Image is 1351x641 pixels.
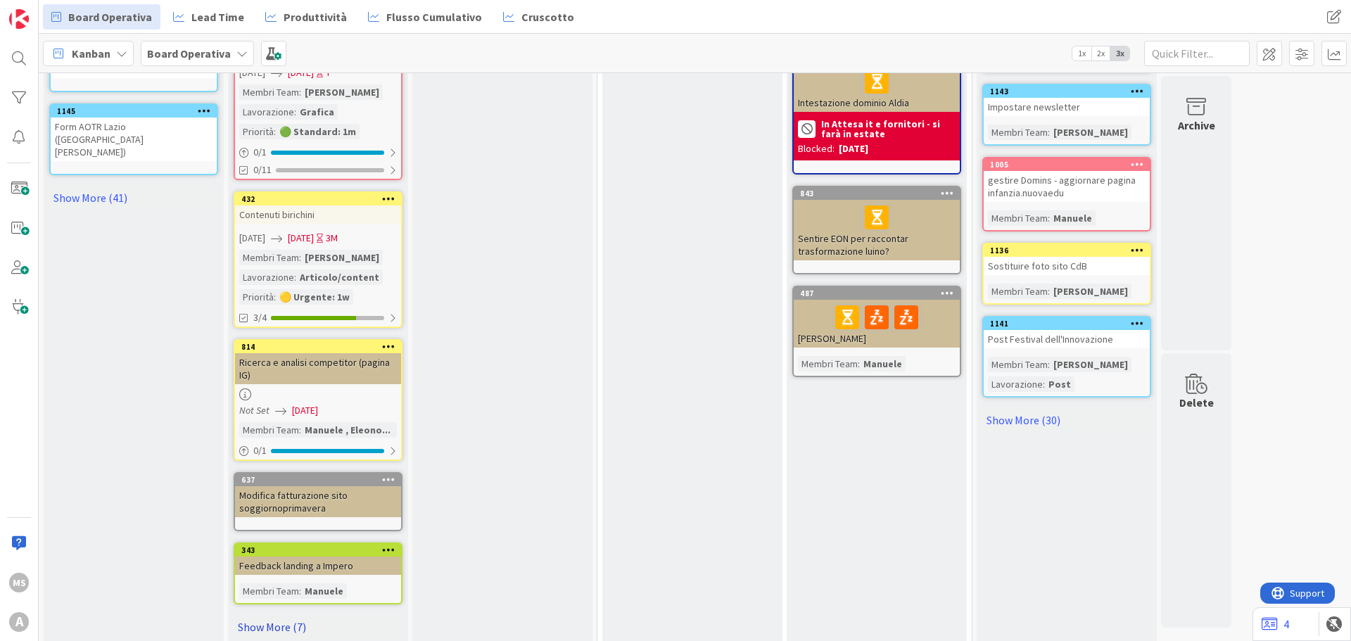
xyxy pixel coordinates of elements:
span: : [294,269,296,285]
div: Form AOTR Lazio ([GEOGRAPHIC_DATA][PERSON_NAME]) [51,118,217,161]
a: Intestazione dominio AldiaIn Attesa it e fornitori - si farà in estateBlocked:[DATE] [792,50,961,174]
span: [DATE] [288,65,314,80]
div: [DATE] [839,141,868,156]
div: 343 [241,545,401,555]
a: Produttività [257,4,355,30]
span: : [299,583,301,599]
span: 3/4 [253,310,267,325]
div: 343Feedback landing a Impero [235,544,401,575]
span: Board Operativa [68,8,152,25]
div: 1145Form AOTR Lazio ([GEOGRAPHIC_DATA][PERSON_NAME]) [51,105,217,161]
div: 0/1 [235,144,401,161]
a: 1145Form AOTR Lazio ([GEOGRAPHIC_DATA][PERSON_NAME]) [49,103,218,175]
div: 637Modifica fatturazione sito soggiornoprimavera [235,474,401,517]
span: : [1043,376,1045,392]
a: 4 [1262,616,1289,633]
div: Manuele [301,583,347,599]
div: Membri Team [798,356,858,372]
div: Membri Team [988,357,1048,372]
div: 1143Impostare newsletter [984,85,1150,116]
div: Membri Team [239,84,299,100]
div: 1145 [51,105,217,118]
span: 2x [1091,46,1110,61]
a: 487[PERSON_NAME]Membri Team:Manuele [792,286,961,377]
span: Support [30,2,64,19]
span: Kanban [72,45,110,62]
span: 0/11 [253,163,272,177]
i: Not Set [239,404,269,417]
span: Produttività [284,8,347,25]
div: 1145 [57,106,217,116]
div: Manuele [860,356,906,372]
div: 1143 [984,85,1150,98]
span: 0 / 1 [253,443,267,458]
span: [DATE] [292,403,318,418]
div: 637 [241,475,401,485]
div: [PERSON_NAME] [1050,357,1131,372]
div: Membri Team [988,284,1048,299]
div: Manuele , Eleono... [301,422,394,438]
div: 1005 [990,160,1150,170]
span: : [274,289,276,305]
div: 0/1 [235,442,401,459]
div: 1141Post Festival dell'Innovazione [984,317,1150,348]
div: Membri Team [988,210,1048,226]
span: : [1048,210,1050,226]
a: Board Operativa [43,4,160,30]
div: Lavorazione [239,104,294,120]
div: Intestazione dominio Aldia [794,51,960,112]
a: Lead Time [165,4,253,30]
div: 1005 [984,158,1150,171]
div: Membri Team [239,422,299,438]
b: In Attesa it e fornitori - si farà in estate [821,119,956,139]
div: MS [9,573,29,592]
span: : [274,124,276,139]
a: 1136Sostituire foto sito CdBMembri Team:[PERSON_NAME] [982,243,1151,305]
a: 1005gestire Domins - aggiornare pagina infanzia.nuovaeduMembri Team:Manuele [982,157,1151,231]
div: Membri Team [239,250,299,265]
span: Cruscotto [521,8,574,25]
a: 843Sentire EON per raccontar trasformazione luino? [792,186,961,274]
div: Delete [1179,394,1214,411]
span: Lead Time [191,8,244,25]
div: 1136 [984,244,1150,257]
span: Flusso Cumulativo [386,8,482,25]
span: : [858,356,860,372]
div: [PERSON_NAME] [1050,125,1131,140]
input: Quick Filter... [1144,41,1250,66]
div: gestire Domins - aggiornare pagina infanzia.nuovaedu [984,171,1150,202]
div: Grafica [296,104,338,120]
span: : [1048,284,1050,299]
div: Archive [1178,117,1215,134]
div: 432 [241,194,401,204]
div: 1143 [990,87,1150,96]
span: [DATE] [288,231,314,246]
div: 843 [794,187,960,200]
div: Post [1045,376,1074,392]
span: [DATE] [239,65,265,80]
div: [PERSON_NAME] [794,300,960,348]
a: Show More (7) [234,616,402,638]
div: Membri Team [988,125,1048,140]
span: 0 / 1 [253,145,267,160]
a: [DATE][DATE]YMembri Team:[PERSON_NAME]Lavorazione:GraficaPriorità:🟢 Standard: 1m0/10/11 [234,26,402,180]
div: 843 [800,189,960,198]
div: 814 [241,342,401,352]
a: 1143Impostare newsletterMembri Team:[PERSON_NAME] [982,84,1151,146]
div: Contenuti birichini [235,205,401,224]
span: 1x [1072,46,1091,61]
div: Impostare newsletter [984,98,1150,116]
div: Lavorazione [239,269,294,285]
div: Lavorazione [988,376,1043,392]
a: Show More (30) [982,409,1151,431]
div: 1141 [984,317,1150,330]
div: Sostituire foto sito CdB [984,257,1150,275]
div: 🟢 Standard: 1m [276,124,360,139]
span: 3x [1110,46,1129,61]
a: Flusso Cumulativo [360,4,490,30]
span: : [294,104,296,120]
a: 1141Post Festival dell'InnovazioneMembri Team:[PERSON_NAME]Lavorazione:Post [982,316,1151,398]
a: 637Modifica fatturazione sito soggiornoprimavera [234,472,402,531]
div: 1141 [990,319,1150,329]
div: 🟡 Urgente: 1w [276,289,353,305]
